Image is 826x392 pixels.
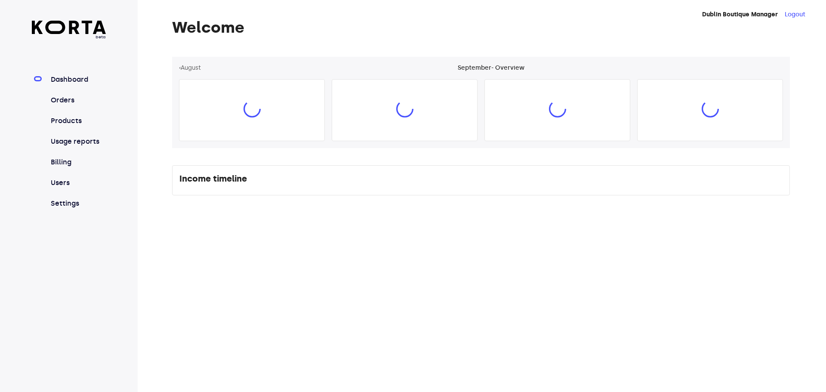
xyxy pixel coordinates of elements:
[49,74,106,85] a: Dashboard
[49,136,106,147] a: Usage reports
[179,173,783,188] div: Income timeline
[172,19,790,36] h1: Welcome
[49,95,106,105] a: Orders
[49,116,106,126] a: Products
[32,34,106,40] span: beta
[702,11,778,18] strong: Dublin Boutique Manager
[785,10,805,19] button: Logout
[49,157,106,167] a: Billing
[458,64,524,72] div: September - Overview
[32,21,106,34] img: Korta
[32,21,106,40] a: beta
[49,198,106,209] a: Settings
[179,64,201,72] button: ‹August
[49,178,106,188] a: Users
